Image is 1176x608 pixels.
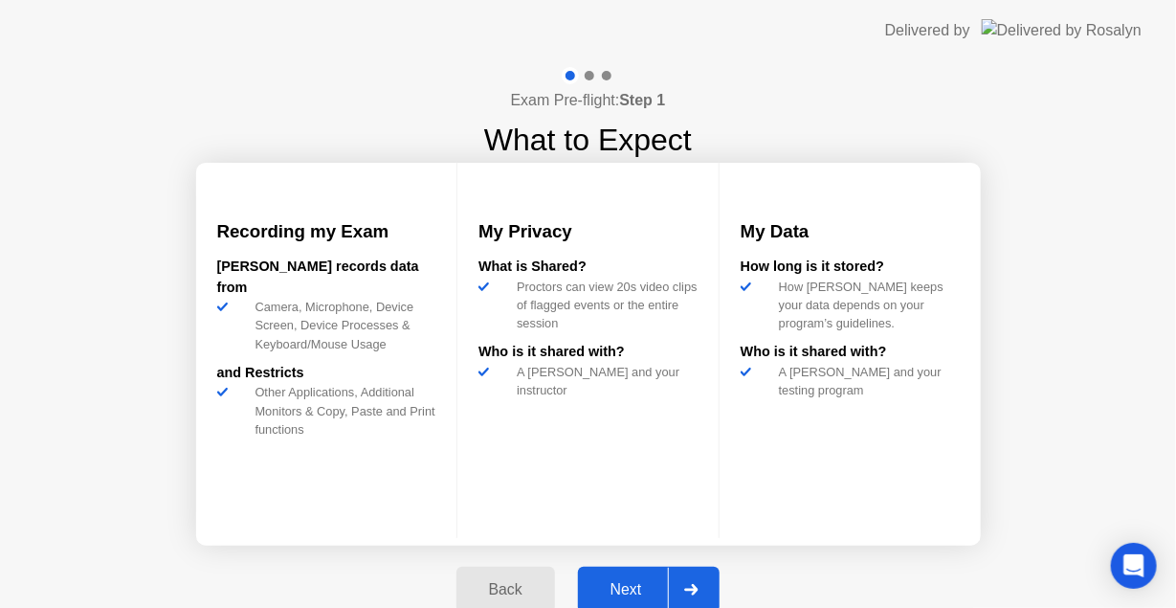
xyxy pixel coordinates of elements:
[982,19,1142,41] img: Delivered by Rosalyn
[217,257,436,298] div: [PERSON_NAME] records data from
[584,581,669,598] div: Next
[741,218,960,245] h3: My Data
[478,218,698,245] h3: My Privacy
[478,257,698,278] div: What is Shared?
[248,298,436,353] div: Camera, Microphone, Device Screen, Device Processes & Keyboard/Mouse Usage
[741,342,960,363] div: Who is it shared with?
[619,92,665,108] b: Step 1
[771,363,960,399] div: A [PERSON_NAME] and your testing program
[248,383,436,439] div: Other Applications, Additional Monitors & Copy, Paste and Print functions
[509,278,698,333] div: Proctors can view 20s video clips of flagged events or the entire session
[478,342,698,363] div: Who is it shared with?
[462,581,549,598] div: Back
[217,363,436,384] div: and Restricts
[771,278,960,333] div: How [PERSON_NAME] keeps your data depends on your program’s guidelines.
[511,89,666,112] h4: Exam Pre-flight:
[217,218,436,245] h3: Recording my Exam
[1111,543,1157,589] div: Open Intercom Messenger
[484,117,692,163] h1: What to Expect
[885,19,970,42] div: Delivered by
[741,257,960,278] div: How long is it stored?
[509,363,698,399] div: A [PERSON_NAME] and your instructor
